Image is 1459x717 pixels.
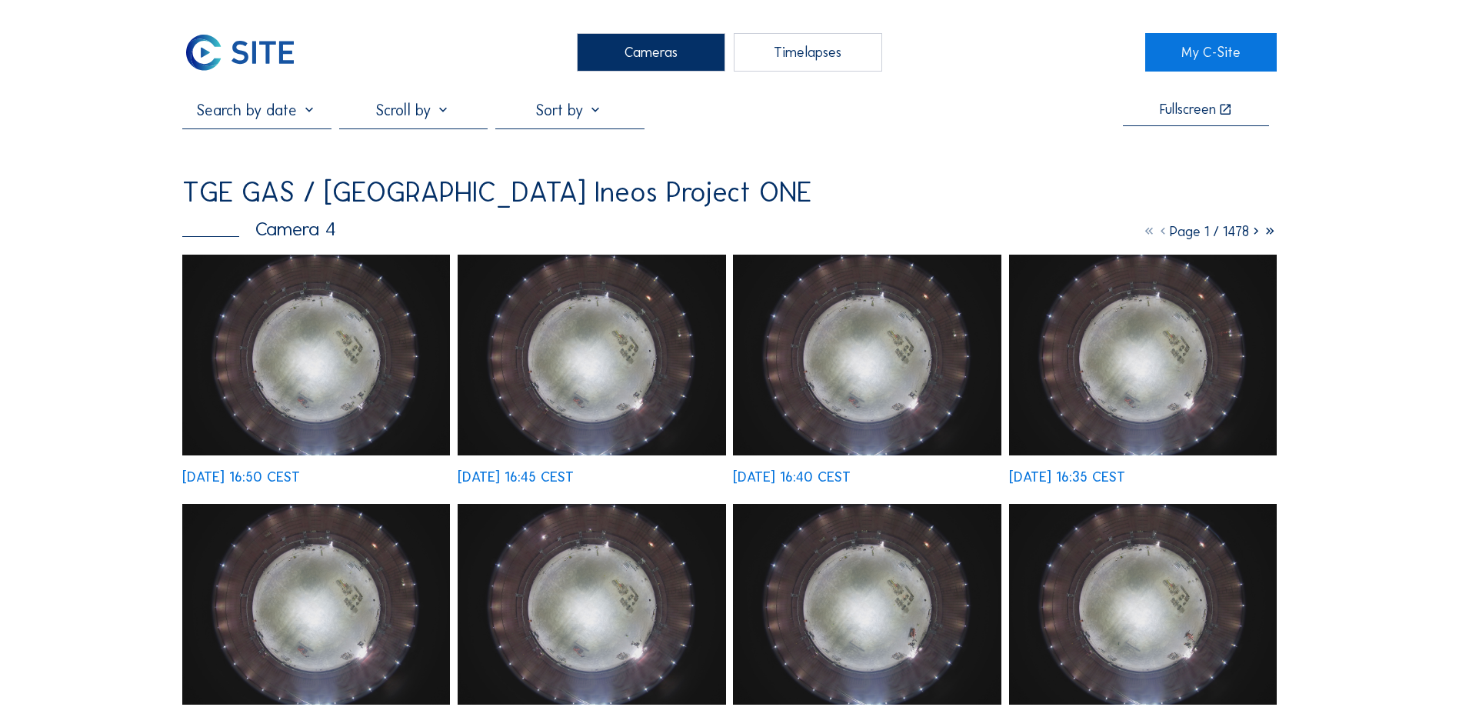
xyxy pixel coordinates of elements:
a: My C-Site [1145,33,1277,72]
div: Camera 4 [182,219,336,238]
a: C-SITE Logo [182,33,314,72]
div: [DATE] 16:40 CEST [733,470,851,484]
img: image_53159135 [733,504,1001,705]
img: C-SITE Logo [182,33,297,72]
div: [DATE] 16:35 CEST [1009,470,1125,484]
div: Timelapses [734,33,882,72]
img: image_53159683 [733,255,1001,455]
img: image_53159055 [1009,504,1277,705]
div: TGE GAS / [GEOGRAPHIC_DATA] Ineos Project ONE [182,178,811,206]
img: image_53159445 [182,504,450,705]
div: [DATE] 16:45 CEST [458,470,574,484]
img: image_53160004 [182,255,450,455]
img: image_53159835 [458,255,725,455]
div: [DATE] 16:50 CEST [182,470,300,484]
div: Cameras [577,33,725,72]
img: image_53159606 [1009,255,1277,455]
span: Page 1 / 1478 [1170,223,1249,240]
input: Search by date 󰅀 [182,101,331,119]
img: image_53159283 [458,504,725,705]
div: Fullscreen [1160,102,1216,117]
